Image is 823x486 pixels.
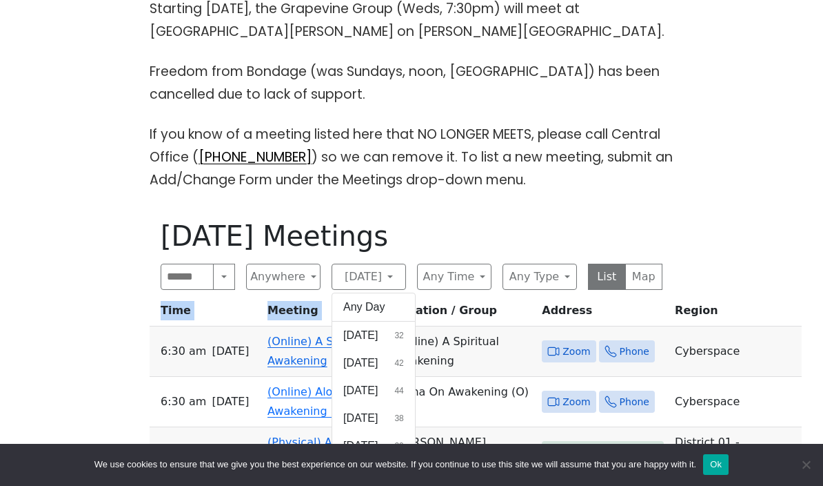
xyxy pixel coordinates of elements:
span: [DATE] [212,392,249,411]
span: 38 results [394,412,403,425]
button: [DATE] [332,264,406,290]
a: (Online) A Spiritual Awakening [267,335,372,367]
td: [PERSON_NAME][DEMOGRAPHIC_DATA] [389,427,536,478]
span: Zoom [562,393,590,411]
span: No [799,458,813,472]
button: Search [213,264,235,290]
button: Ok [703,454,729,475]
button: [DATE]32 results [332,322,415,349]
h1: [DATE] Meetings [161,220,662,253]
td: Cyberspace [669,327,802,377]
th: Address [536,301,669,327]
button: [DATE]38 results [332,405,415,432]
span: 39 results [394,440,403,452]
span: [DATE] [343,382,378,399]
td: Cyberspace [669,377,802,427]
button: Any Day [332,293,415,321]
span: 6:30 AM [161,342,206,361]
th: Meeting [262,301,389,327]
th: Time [150,301,262,327]
a: [PHONE_NUMBER] [199,148,312,166]
th: Region [669,301,802,327]
th: Location / Group [389,301,536,327]
button: [DATE]39 results [332,432,415,460]
button: Map [625,264,663,290]
span: Phone [620,393,649,411]
button: Anywhere [246,264,321,290]
button: Any Type [502,264,577,290]
span: [DATE] [343,355,378,371]
p: Freedom from Bondage (was Sundays, noon, [GEOGRAPHIC_DATA]) has been cancelled due to lack of sup... [150,60,673,106]
span: [DATE] [212,443,249,462]
button: List [588,264,626,290]
button: [DATE]44 results [332,377,415,405]
input: Search [161,264,214,290]
td: Aloha On Awakening (O) (Lit) [389,377,536,427]
a: (Physical) A Spiritual Awakening [267,436,381,468]
td: (Online) A Spiritual Awakening [389,327,536,377]
span: 6:30 AM [161,392,206,411]
span: 32 results [394,329,403,342]
span: 6:30 AM [161,443,206,462]
button: [DATE]42 results [332,349,415,377]
span: [DATE] [212,342,249,361]
td: District 01 - [GEOGRAPHIC_DATA] [669,427,802,478]
span: [DATE] [343,438,378,454]
span: 42 results [394,357,403,369]
span: Zoom [562,343,590,360]
span: [DATE] [343,327,378,344]
span: [DATE] [343,410,378,427]
span: Phone [620,343,649,360]
p: If you know of a meeting listed here that NO LONGER MEETS, please call Central Office ( ) so we c... [150,123,673,192]
span: We use cookies to ensure that we give you the best experience on our website. If you continue to ... [94,458,696,472]
span: 44 results [394,385,403,397]
a: (Online) Aloha On Awakening (O)(Lit) [267,385,370,418]
button: Any Time [417,264,491,290]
